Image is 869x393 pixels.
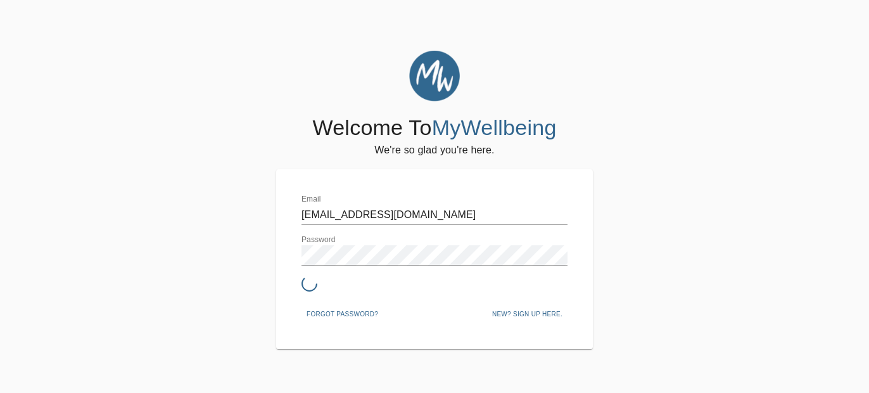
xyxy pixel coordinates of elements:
h4: Welcome To [312,115,556,141]
button: Forgot password? [301,305,383,324]
button: New? Sign up here. [487,305,568,324]
span: MyWellbeing [432,115,557,139]
label: Password [301,236,336,244]
img: MyWellbeing [409,51,460,101]
label: Email [301,196,321,203]
a: Forgot password? [301,308,383,318]
span: New? Sign up here. [492,309,562,320]
h6: We're so glad you're here. [374,141,494,159]
span: Forgot password? [307,309,378,320]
